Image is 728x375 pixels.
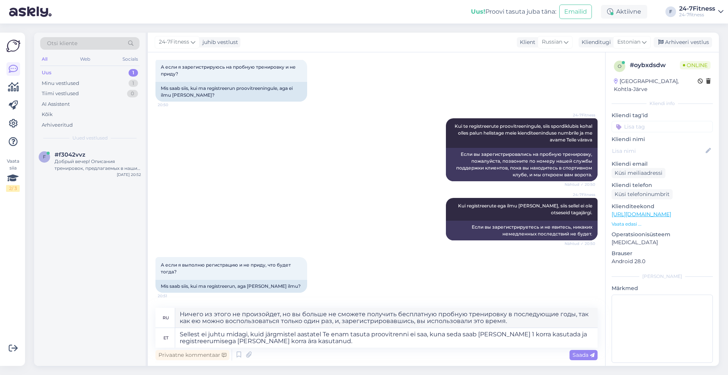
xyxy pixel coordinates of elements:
div: All [40,54,49,64]
p: Kliendi tag'id [612,111,713,119]
span: 24-7Fitness [567,112,595,118]
div: Klient [517,38,535,46]
div: [GEOGRAPHIC_DATA], Kohtla-Järve [614,77,698,93]
p: Märkmed [612,284,713,292]
span: Russian [542,38,562,46]
p: Brauser [612,249,713,257]
span: Saada [573,351,595,358]
div: Klienditugi [579,38,611,46]
div: Если вы зарегистрировались на пробную тренировку, пожалуйста, позвоните по номеру нашей службы по... [446,148,598,181]
span: 24-7Fitness [567,192,595,198]
div: 2 / 3 [6,185,20,192]
div: 0 [127,90,138,97]
div: 24-7Fitness [679,6,715,12]
div: Mis saab siis, kui ma registreerun proovitreeningule, aga ei ilmu [PERSON_NAME]? [155,82,307,102]
div: Arhiveeri vestlus [654,37,712,47]
div: Mis saab siis, kui ma registreerun, aga [PERSON_NAME] ilmu? [155,280,307,293]
span: Nähtud ✓ 20:50 [565,241,595,246]
span: f [43,154,46,160]
img: Askly Logo [6,39,20,53]
div: Если вы зарегистрируетесь и не явитесь, никаких немедленных последствий не будет. [446,221,598,240]
div: F [665,6,676,17]
p: Kliendi telefon [612,181,713,189]
div: Minu vestlused [42,80,79,87]
div: 1 [129,69,138,77]
span: Estonian [617,38,640,46]
div: Uus [42,69,52,77]
span: Kui te registreerute proovitreeningule, siis spordiklubis kohal olles palun helistage meie kiendi... [455,123,593,143]
div: [PERSON_NAME] [612,273,713,280]
div: Arhiveeritud [42,121,73,129]
div: et [163,331,168,344]
span: #f3042vvz [55,151,85,158]
a: [URL][DOMAIN_NAME] [612,211,671,218]
span: Online [680,61,711,69]
span: 24-7Fitness [159,38,189,46]
div: Kõik [42,111,53,118]
div: Proovi tasuta juba täna: [471,7,556,16]
p: Vaata edasi ... [612,221,713,228]
div: Web [78,54,92,64]
div: # oybxdsdw [630,61,680,70]
div: Kliendi info [612,100,713,107]
input: Lisa nimi [612,147,704,155]
b: Uus! [471,8,485,15]
p: Kliendi email [612,160,713,168]
div: Küsi meiliaadressi [612,168,665,178]
div: [DATE] 20:52 [117,172,141,177]
div: AI Assistent [42,100,70,108]
div: ru [163,311,169,324]
span: 20:50 [158,102,186,108]
a: 24-7Fitness24-7fitness [679,6,723,18]
p: [MEDICAL_DATA] [612,238,713,246]
textarea: Sellest ei juhtu midagi, kuid järgmistel aastatel Te enam tasuta proovitrenni ei saa, kuna seda s... [175,328,598,348]
div: Vaata siia [6,158,20,192]
textarea: Ничего из этого не произойдет, но вы больше не сможете получить бесплатную пробную тренировку в п... [175,308,598,328]
span: o [618,63,621,69]
button: Emailid [559,5,592,19]
div: Socials [121,54,140,64]
div: 1 [129,80,138,87]
div: Küsi telefoninumbrit [612,189,673,199]
span: 20:51 [158,293,186,299]
input: Lisa tag [612,121,713,132]
p: Klienditeekond [612,202,713,210]
span: Uued vestlused [72,135,108,141]
div: juhib vestlust [199,38,238,46]
p: Operatsioonisüsteem [612,231,713,238]
div: Добрый вечер! Описания тренировок, предлагаемых в наших спортивных клубах, вы можете найти на наш... [55,158,141,172]
div: Aktiivne [601,5,647,19]
span: Nähtud ✓ 20:50 [565,182,595,187]
p: Kliendi nimi [612,135,713,143]
span: А если я выполню регистрацию и не приду, что будет тогда? [161,262,292,275]
span: Kui registreerute ega ilmu [PERSON_NAME], siis sellel ei ole otseseid tagajärgi. [458,203,593,215]
p: Android 28.0 [612,257,713,265]
div: Tiimi vestlused [42,90,79,97]
span: Otsi kliente [47,39,77,47]
div: 24-7fitness [679,12,715,18]
div: Privaatne kommentaar [155,350,229,360]
span: А если я зарегистрируюсь на пробную тренировку и не приду? [161,64,297,77]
